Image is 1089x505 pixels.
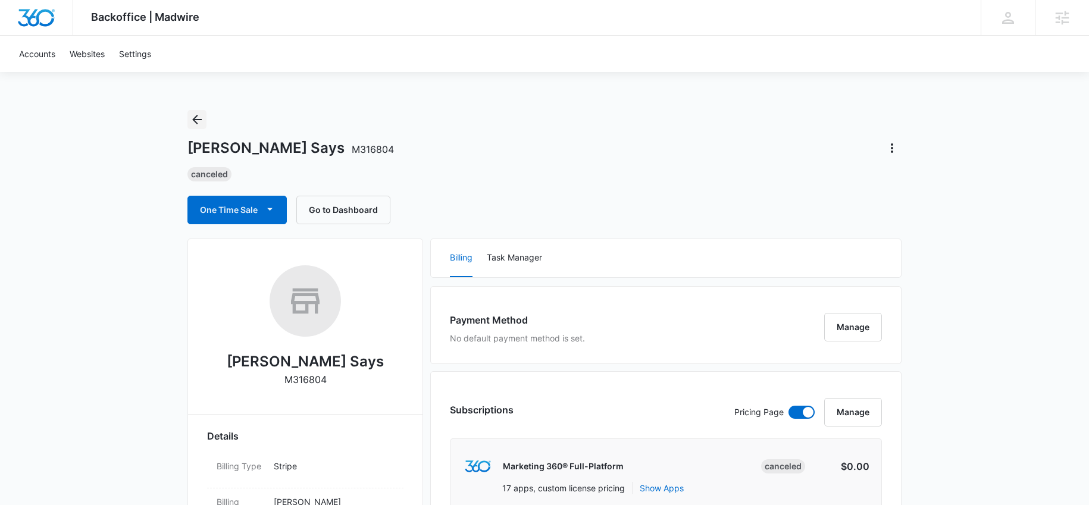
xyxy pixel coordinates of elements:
[274,460,394,472] p: Stripe
[824,313,882,341] button: Manage
[761,459,805,473] div: Canceled
[465,460,490,473] img: marketing360Logo
[32,69,42,79] img: tab_domain_overview_orange.svg
[187,110,206,129] button: Back
[207,429,239,443] span: Details
[450,403,514,417] h3: Subscriptions
[450,313,585,327] h3: Payment Method
[487,239,542,277] button: Task Manager
[503,460,624,472] p: Marketing 360® Full-Platform
[284,372,327,387] p: M316804
[91,11,199,23] span: Backoffice | Madwire
[62,36,112,72] a: Websites
[31,31,131,40] div: Domain: [DOMAIN_NAME]
[187,139,394,157] h1: [PERSON_NAME] Says
[227,351,384,372] h2: [PERSON_NAME] Says
[33,19,58,29] div: v 4.0.25
[12,36,62,72] a: Accounts
[187,196,287,224] button: One Time Sale
[734,406,784,419] p: Pricing Page
[502,482,625,494] p: 17 apps, custom license pricing
[19,19,29,29] img: logo_orange.svg
[118,69,128,79] img: tab_keywords_by_traffic_grey.svg
[45,70,107,78] div: Domain Overview
[450,239,472,277] button: Billing
[352,143,394,155] span: M316804
[296,196,390,224] button: Go to Dashboard
[19,31,29,40] img: website_grey.svg
[187,167,231,181] div: Canceled
[824,398,882,426] button: Manage
[217,460,264,472] dt: Billing Type
[813,459,869,473] p: $0.00
[207,453,403,488] div: Billing TypeStripe
[883,139,902,158] button: Actions
[450,332,585,344] p: No default payment method is set.
[640,482,684,494] button: Show Apps
[132,70,201,78] div: Keywords by Traffic
[112,36,158,72] a: Settings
